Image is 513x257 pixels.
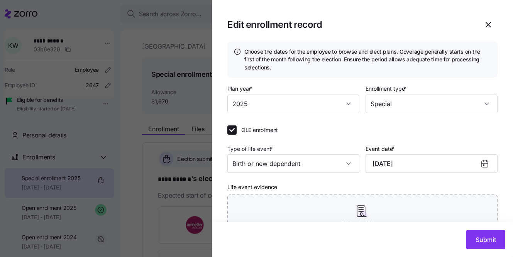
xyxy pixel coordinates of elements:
input: Enrollment type [366,95,498,113]
input: Select life event [227,154,359,173]
label: Plan year [227,85,254,93]
button: Submit [466,230,505,249]
span: Submit [476,235,496,244]
label: Life event evidence [227,183,277,191]
label: Event date [366,145,396,153]
span: QLE enrollment [241,126,278,134]
label: Type of life event [227,145,274,153]
h4: Choose the dates for the employee to browse and elect plans. Coverage generally starts on the fir... [244,48,491,71]
label: Enrollment type [366,85,408,93]
input: Select date [366,154,498,173]
h1: Edit enrollment record [227,19,473,30]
